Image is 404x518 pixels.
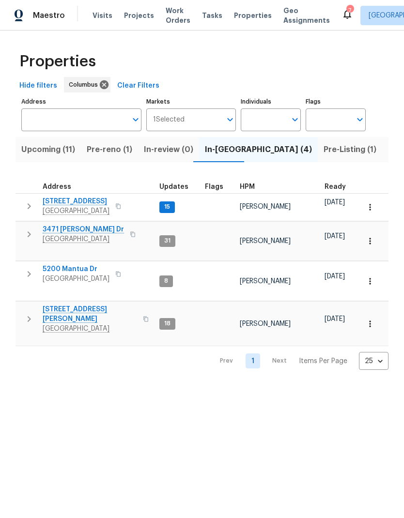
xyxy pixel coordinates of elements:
[325,233,345,240] span: [DATE]
[124,11,154,20] span: Projects
[223,113,237,126] button: Open
[159,183,188,190] span: Updates
[202,12,222,19] span: Tasks
[325,183,346,190] span: Ready
[240,278,291,285] span: [PERSON_NAME]
[240,238,291,244] span: [PERSON_NAME]
[113,77,163,95] button: Clear Filters
[325,199,345,206] span: [DATE]
[69,80,102,90] span: Columbus
[146,99,236,105] label: Markets
[324,143,376,156] span: Pre-Listing (1)
[117,80,159,92] span: Clear Filters
[205,143,312,156] span: In-[GEOGRAPHIC_DATA] (4)
[160,203,174,211] span: 15
[240,183,255,190] span: HPM
[160,237,174,245] span: 31
[353,113,367,126] button: Open
[240,203,291,210] span: [PERSON_NAME]
[299,356,347,366] p: Items Per Page
[16,77,61,95] button: Hide filters
[325,316,345,322] span: [DATE]
[43,183,71,190] span: Address
[160,320,174,328] span: 18
[283,6,330,25] span: Geo Assignments
[325,273,345,280] span: [DATE]
[43,264,109,274] span: 5200 Mantua Dr
[33,11,65,20] span: Maestro
[19,80,57,92] span: Hide filters
[43,274,109,284] span: [GEOGRAPHIC_DATA]
[153,116,185,124] span: 1 Selected
[246,353,260,368] a: Goto page 1
[234,11,272,20] span: Properties
[288,113,302,126] button: Open
[306,99,366,105] label: Flags
[240,320,291,327] span: [PERSON_NAME]
[241,99,301,105] label: Individuals
[21,99,141,105] label: Address
[21,143,75,156] span: Upcoming (11)
[325,183,355,190] div: Earliest renovation start date (first business day after COE or Checkout)
[144,143,193,156] span: In-review (0)
[160,277,172,285] span: 8
[359,349,388,374] div: 25
[87,143,132,156] span: Pre-reno (1)
[166,6,190,25] span: Work Orders
[19,57,96,66] span: Properties
[211,352,388,370] nav: Pagination Navigation
[64,77,110,92] div: Columbus
[205,183,223,190] span: Flags
[129,113,142,126] button: Open
[93,11,112,20] span: Visits
[346,6,353,15] div: 7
